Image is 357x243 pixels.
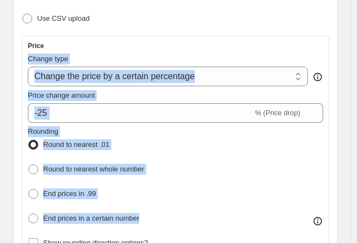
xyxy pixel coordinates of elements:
[43,214,139,222] span: End prices in a certain number
[255,109,300,117] span: % (Price drop)
[28,127,58,135] span: Rounding
[28,42,44,50] h3: Price
[37,14,90,22] span: Use CSV upload
[312,72,323,82] div: help
[43,189,96,198] span: End prices in .99
[28,91,95,99] span: Price change amount
[28,55,68,63] span: Change type
[43,165,144,173] span: Round to nearest whole number
[43,140,109,149] span: Round to nearest .01
[28,103,253,123] input: -15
